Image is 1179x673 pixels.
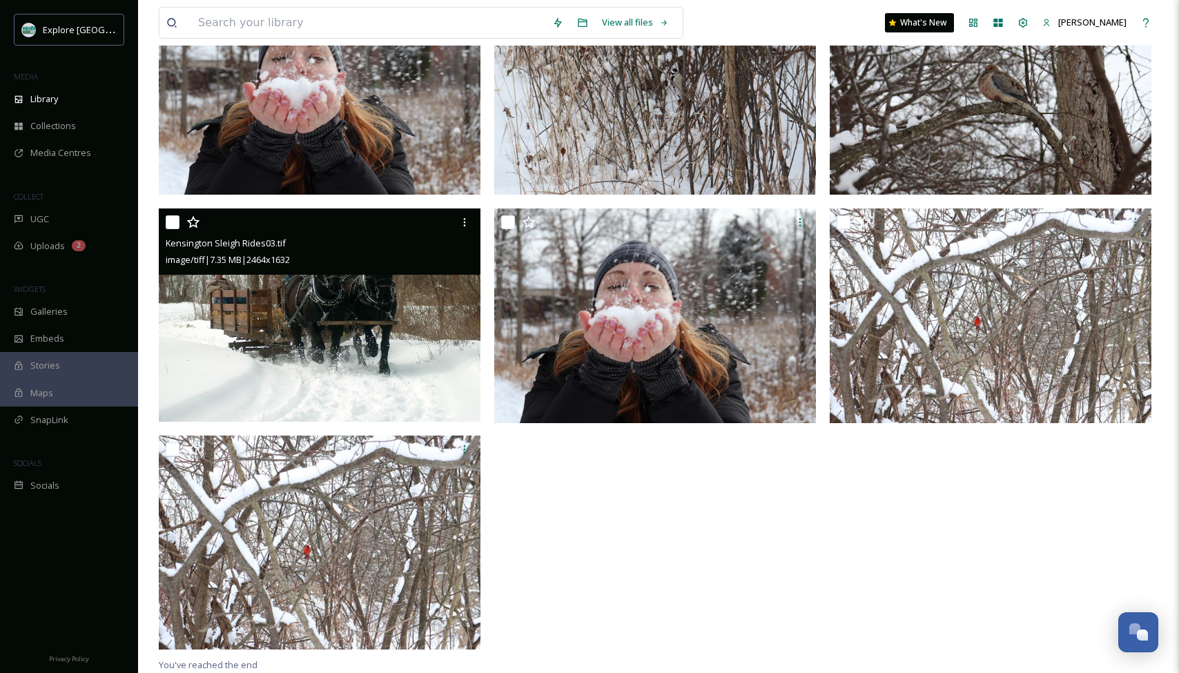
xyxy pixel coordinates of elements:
[166,237,286,249] span: Kensington Sleigh Rides03.tif
[494,208,816,423] img: Snow shoes 2020-73 copy.jpg
[30,305,68,318] span: Galleries
[191,8,545,38] input: Search your library
[830,208,1151,423] img: Snow shoes 2020-51.jpg
[885,13,954,32] a: What's New
[30,92,58,106] span: Library
[22,23,36,37] img: 67e7af72-b6c8-455a-acf8-98e6fe1b68aa.avif
[49,650,89,666] a: Privacy Policy
[14,71,38,81] span: MEDIA
[30,119,76,133] span: Collections
[14,458,41,468] span: SOCIALS
[159,659,257,671] span: You've reached the end
[49,654,89,663] span: Privacy Policy
[1058,16,1127,28] span: [PERSON_NAME]
[14,191,43,202] span: COLLECT
[14,284,46,294] span: WIDGETS
[595,9,676,36] a: View all files
[166,253,290,266] span: image/tiff | 7.35 MB | 2464 x 1632
[159,208,480,422] img: Kensington Sleigh Rides03.tif
[30,387,53,400] span: Maps
[43,23,233,36] span: Explore [GEOGRAPHIC_DATA][PERSON_NAME]
[1118,612,1158,652] button: Open Chat
[159,436,480,650] img: Snow shoes 2020-50.jpg
[30,240,65,253] span: Uploads
[30,479,59,492] span: Socials
[72,240,86,251] div: 2
[30,359,60,372] span: Stories
[30,146,91,159] span: Media Centres
[30,332,64,345] span: Embeds
[30,413,68,427] span: SnapLink
[1035,9,1133,36] a: [PERSON_NAME]
[30,213,49,226] span: UGC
